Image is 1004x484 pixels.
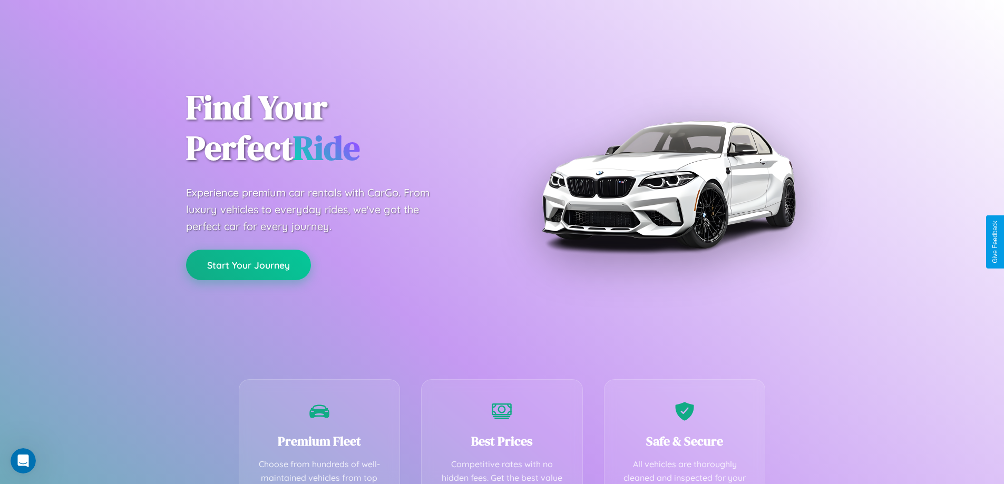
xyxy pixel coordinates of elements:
h3: Safe & Secure [620,432,749,450]
h3: Premium Fleet [255,432,384,450]
h3: Best Prices [437,432,567,450]
img: Premium BMW car rental vehicle [537,53,800,316]
span: Ride [293,125,360,171]
iframe: Intercom live chat [11,448,36,473]
h1: Find Your Perfect [186,87,486,169]
button: Start Your Journey [186,250,311,280]
div: Give Feedback [991,221,999,263]
p: Experience premium car rentals with CarGo. From luxury vehicles to everyday rides, we've got the ... [186,184,450,235]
